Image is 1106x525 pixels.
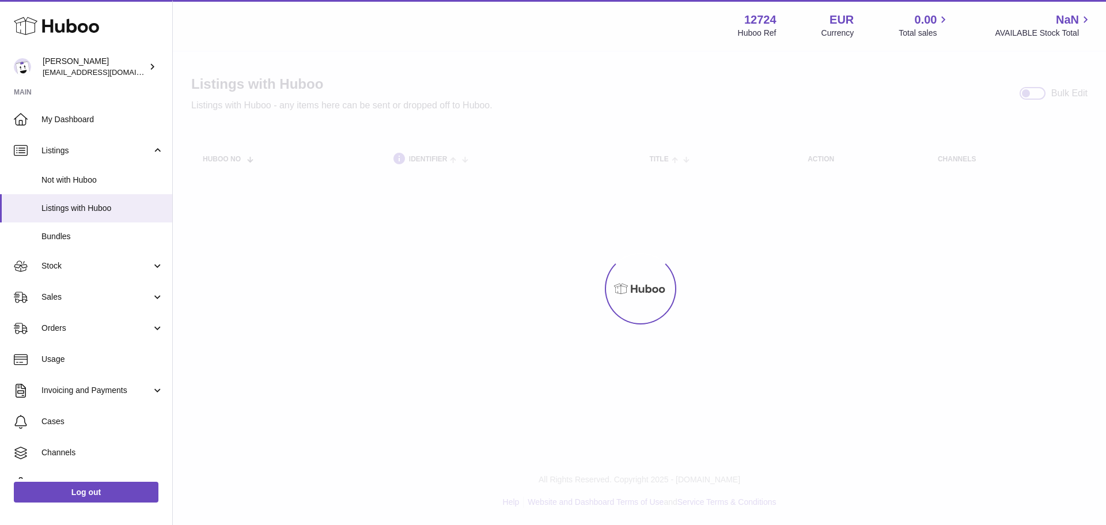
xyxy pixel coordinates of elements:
span: Settings [41,478,164,489]
span: Invoicing and Payments [41,385,151,396]
span: Stock [41,260,151,271]
strong: EUR [829,12,854,28]
strong: 12724 [744,12,777,28]
span: Not with Huboo [41,175,164,186]
a: 0.00 Total sales [899,12,950,39]
div: [PERSON_NAME] [43,56,146,78]
span: Cases [41,416,164,427]
div: Huboo Ref [738,28,777,39]
span: Channels [41,447,164,458]
span: NaN [1056,12,1079,28]
div: Currency [821,28,854,39]
span: Orders [41,323,151,334]
span: Listings with Huboo [41,203,164,214]
span: My Dashboard [41,114,164,125]
a: NaN AVAILABLE Stock Total [995,12,1092,39]
a: Log out [14,482,158,503]
span: AVAILABLE Stock Total [995,28,1092,39]
span: 0.00 [915,12,937,28]
span: Usage [41,354,164,365]
img: internalAdmin-12724@internal.huboo.com [14,58,31,75]
span: [EMAIL_ADDRESS][DOMAIN_NAME] [43,67,169,77]
span: Sales [41,292,151,303]
span: Listings [41,145,151,156]
span: Bundles [41,231,164,242]
span: Total sales [899,28,950,39]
